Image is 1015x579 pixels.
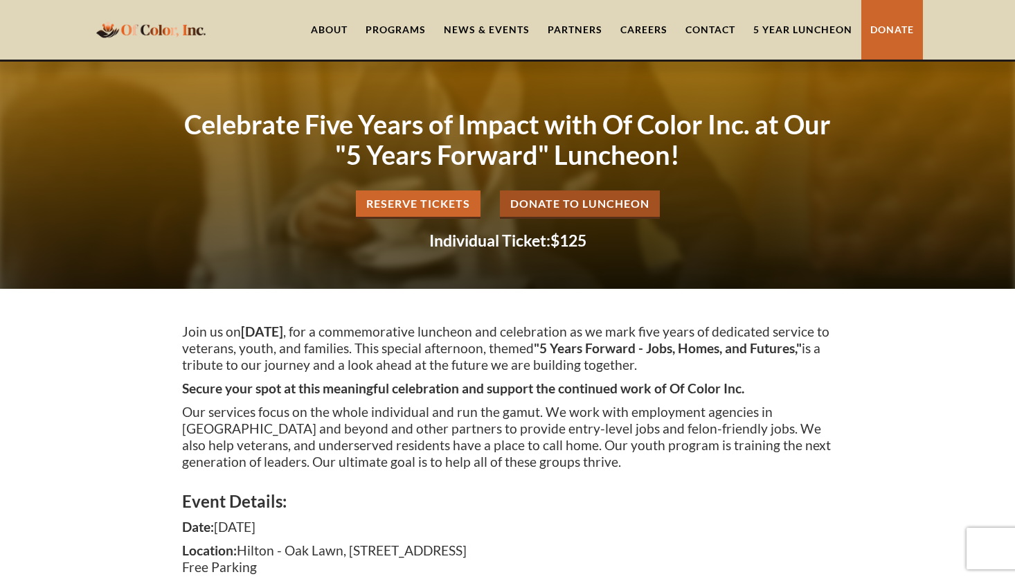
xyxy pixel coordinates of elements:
[182,542,833,576] p: Hilton - Oak Lawn, [STREET_ADDRESS] Free Parking
[366,23,426,37] div: Programs
[182,519,833,535] p: [DATE]
[500,190,660,219] a: Donate to Luncheon
[184,108,831,170] strong: Celebrate Five Years of Impact with Of Color Inc. at Our "5 Years Forward" Luncheon!
[182,323,833,373] p: Join us on , for a commemorative luncheon and celebration as we mark five years of dedicated serv...
[356,190,480,219] a: Reserve Tickets
[182,404,833,470] p: Our services focus on the whole individual and run the gamut. We work with employment agencies in...
[182,233,833,249] h2: $125
[92,13,210,46] a: home
[429,231,550,250] strong: Individual Ticket:
[182,519,214,535] strong: Date:
[182,491,287,511] strong: Event Details:
[182,380,744,396] strong: Secure your spot at this meaningful celebration and support the continued work of Of Color Inc.
[182,542,237,558] strong: Location:
[241,323,283,339] strong: [DATE]
[534,340,802,356] strong: "5 Years Forward - Jobs, Homes, and Futures,"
